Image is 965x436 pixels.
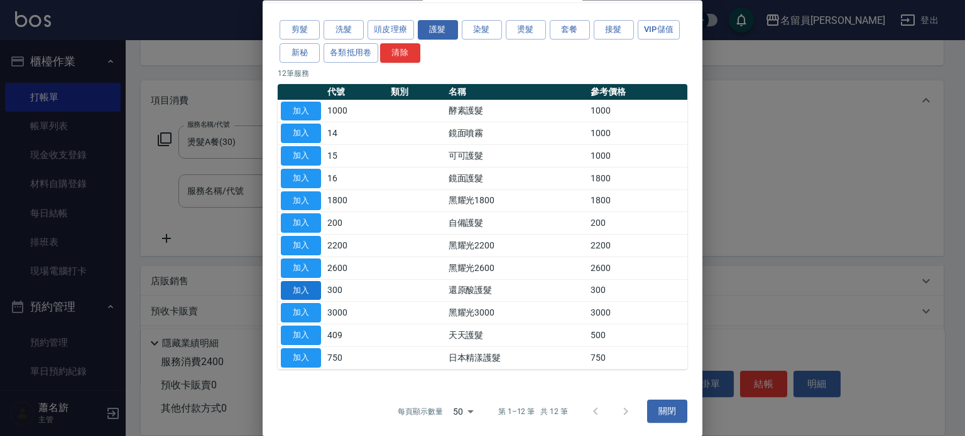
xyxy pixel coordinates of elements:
td: 16 [324,167,388,190]
button: 染髮 [462,21,502,40]
td: 1000 [587,122,687,145]
td: 14 [324,122,388,145]
td: 還原酸護髮 [445,280,587,302]
td: 天天護髮 [445,324,587,347]
button: 燙髮 [506,21,546,40]
button: 關閉 [647,400,687,423]
th: 類別 [388,84,445,100]
button: 護髮 [418,21,458,40]
td: 自備護髮 [445,212,587,235]
button: 套餐 [550,21,590,40]
td: 750 [324,347,388,370]
td: 1800 [324,190,388,213]
button: 加入 [281,214,321,233]
div: 50 [448,395,478,428]
button: 剪髮 [280,21,320,40]
td: 日本精漾護髮 [445,347,587,370]
td: 300 [587,280,687,302]
p: 第 1–12 筆 共 12 筆 [498,406,568,417]
td: 可可護髮 [445,145,587,167]
button: 加入 [281,258,321,278]
td: 黑耀光3000 [445,302,587,324]
td: 黑耀光1800 [445,190,587,213]
td: 1000 [324,100,388,123]
td: 1800 [587,167,687,190]
button: 加入 [281,304,321,323]
td: 鏡面噴霧 [445,122,587,145]
td: 酵素護髮 [445,100,587,123]
td: 1800 [587,190,687,213]
button: 加入 [281,124,321,144]
td: 鏡面護髮 [445,167,587,190]
th: 代號 [324,84,388,100]
td: 500 [587,324,687,347]
td: 409 [324,324,388,347]
td: 2600 [324,257,388,280]
button: 洗髮 [324,21,364,40]
button: 頭皮理療 [368,21,414,40]
td: 3000 [324,302,388,324]
button: 清除 [380,43,420,63]
td: 750 [587,347,687,370]
button: 加入 [281,147,321,166]
td: 1000 [587,145,687,167]
p: 12 筆服務 [278,68,687,79]
td: 300 [324,280,388,302]
button: 新秘 [280,43,320,63]
td: 黑耀光2200 [445,235,587,257]
td: 200 [324,212,388,235]
button: 加入 [281,237,321,256]
button: 加入 [281,326,321,346]
button: VIP儲值 [638,21,680,40]
td: 15 [324,145,388,167]
td: 2200 [324,235,388,257]
td: 200 [587,212,687,235]
p: 每頁顯示數量 [398,406,443,417]
td: 黑耀光2600 [445,257,587,280]
td: 2600 [587,257,687,280]
button: 加入 [281,191,321,211]
th: 名稱 [445,84,587,100]
td: 3000 [587,302,687,324]
button: 加入 [281,348,321,368]
button: 加入 [281,169,321,188]
button: 加入 [281,102,321,121]
button: 加入 [281,281,321,300]
button: 各類抵用卷 [324,43,378,63]
td: 2200 [587,235,687,257]
th: 參考價格 [587,84,687,100]
td: 1000 [587,100,687,123]
button: 接髮 [594,21,634,40]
